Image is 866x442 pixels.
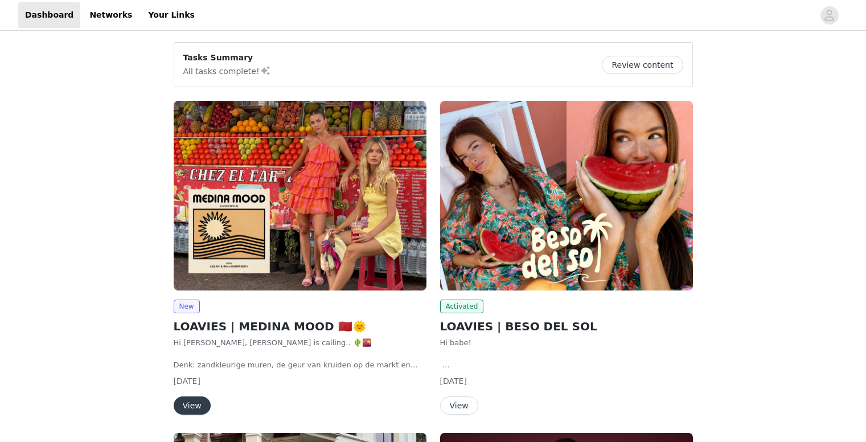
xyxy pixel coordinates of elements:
button: View [440,396,478,415]
span: Activated [440,300,484,313]
button: Review content [602,56,683,74]
h2: LOAVIES | MEDINA MOOD 🇲🇦🌞 [174,318,426,335]
h2: LOAVIES | BESO DEL SOL [440,318,693,335]
button: View [174,396,211,415]
a: View [174,402,211,410]
p: Hi babe! [440,337,693,349]
img: LOAVIES [440,101,693,290]
a: View [440,402,478,410]
a: Your Links [141,2,202,28]
span: New [174,300,200,313]
span: [DATE] [440,376,467,386]
a: Dashboard [18,2,80,28]
a: Networks [83,2,139,28]
div: avatar [824,6,835,24]
p: Denk: zandkleurige muren, de geur van kruiden op de markt en kleuren die dansen in het zonlicht a... [174,359,426,371]
p: All tasks complete! [183,64,271,77]
p: Hi [PERSON_NAME], [PERSON_NAME] is calling.. 🌵🌇 [174,337,426,349]
img: LOAVIES [174,101,426,290]
span: [DATE] [174,376,200,386]
p: Tasks Summary [183,52,271,64]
